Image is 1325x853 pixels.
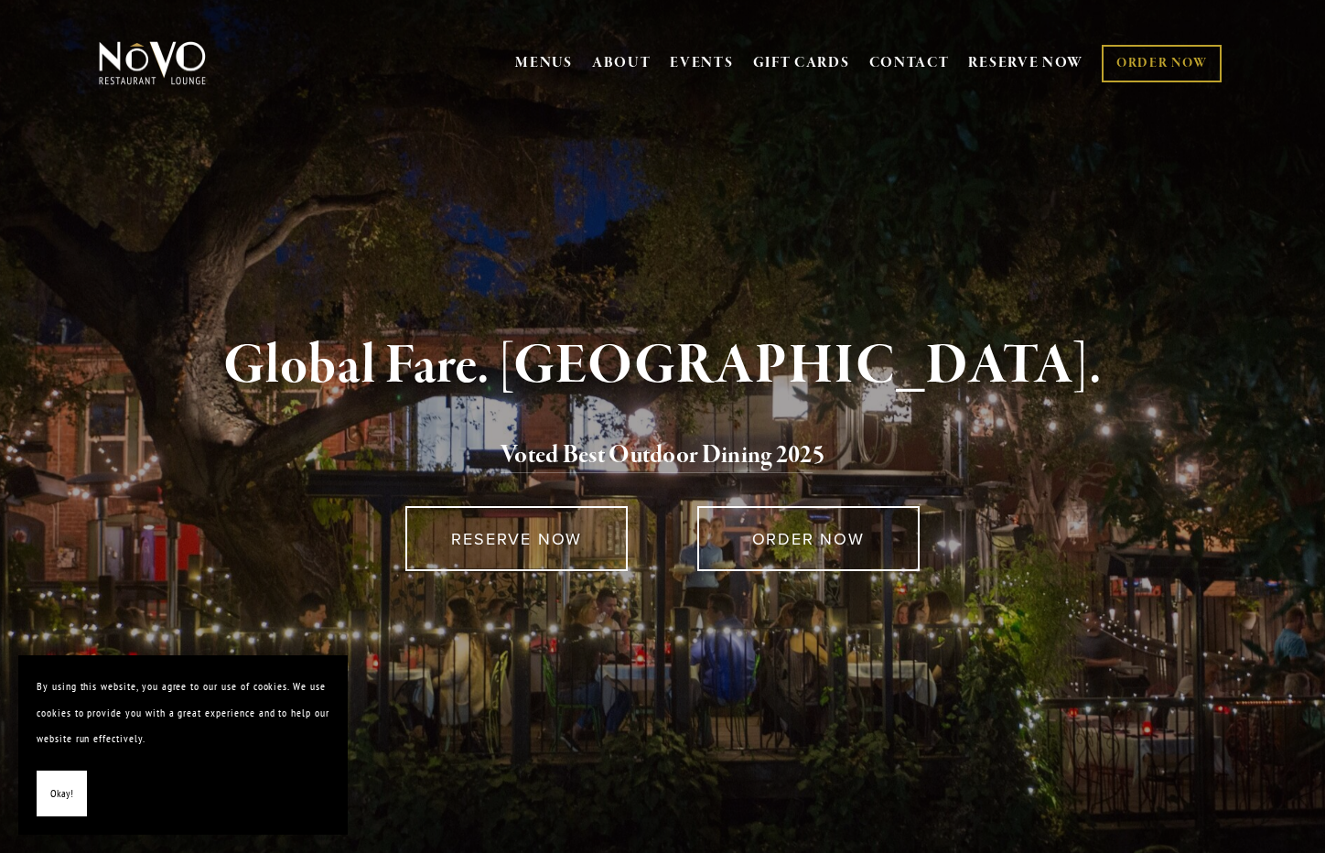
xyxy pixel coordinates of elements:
[405,506,628,571] a: RESERVE NOW
[515,54,573,72] a: MENUS
[869,46,950,81] a: CONTACT
[37,674,329,752] p: By using this website, you agree to our use of cookies. We use cookies to provide you with a grea...
[968,46,1083,81] a: RESERVE NOW
[501,439,813,474] a: Voted Best Outdoor Dining 202
[95,40,210,86] img: Novo Restaurant &amp; Lounge
[697,506,920,571] a: ORDER NOW
[592,54,652,72] a: ABOUT
[37,771,87,817] button: Okay!
[50,781,73,807] span: Okay!
[670,54,733,72] a: EVENTS
[129,437,1196,475] h2: 5
[18,655,348,835] section: Cookie banner
[1102,45,1222,82] a: ORDER NOW
[223,331,1101,401] strong: Global Fare. [GEOGRAPHIC_DATA].
[753,46,850,81] a: GIFT CARDS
